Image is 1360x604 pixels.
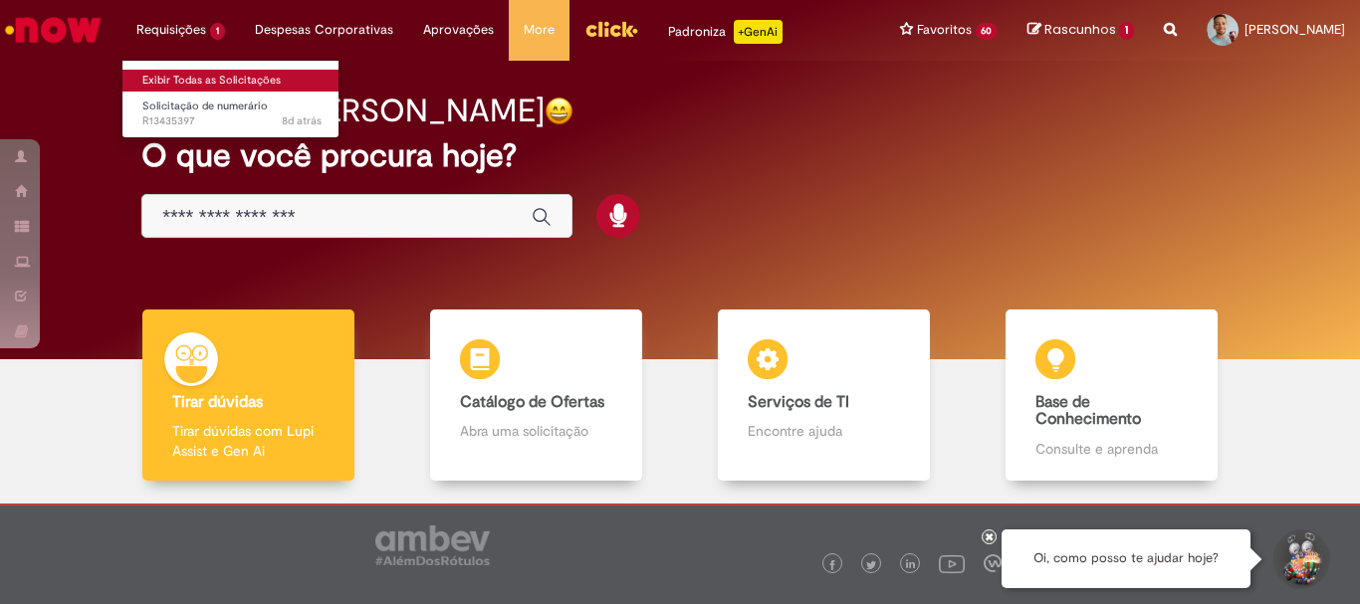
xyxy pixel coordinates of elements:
[866,560,876,570] img: logo_footer_twitter.png
[172,421,324,461] p: Tirar dúvidas com Lupi Assist e Gen Ai
[1044,20,1116,39] span: Rascunhos
[939,550,965,576] img: logo_footer_youtube.png
[122,70,341,92] a: Exibir Todas as Solicitações
[906,559,916,571] img: logo_footer_linkedin.png
[968,309,1255,482] a: Base de Conhecimento Consulte e aprenda
[1119,22,1134,40] span: 1
[141,94,545,128] h2: Boa tarde, [PERSON_NAME]
[680,309,968,482] a: Serviços de TI Encontre ajuda
[136,20,206,40] span: Requisições
[984,554,1002,572] img: logo_footer_workplace.png
[1027,21,1134,40] a: Rascunhos
[105,309,392,482] a: Tirar dúvidas Tirar dúvidas com Lupi Assist e Gen Ai
[734,20,783,44] p: +GenAi
[524,20,555,40] span: More
[584,14,638,44] img: click_logo_yellow_360x200.png
[375,525,490,565] img: logo_footer_ambev_rotulo_gray.png
[1002,529,1250,588] div: Oi, como posso te ajudar hoje?
[141,138,1219,173] h2: O que você procura hoje?
[827,560,837,570] img: logo_footer_facebook.png
[423,20,494,40] span: Aprovações
[282,113,322,128] time: 21/08/2025 10:37:32
[1245,21,1345,38] span: [PERSON_NAME]
[142,113,322,129] span: R13435397
[142,99,268,113] span: Solicitação de numerário
[748,421,899,441] p: Encontre ajuda
[976,23,999,40] span: 60
[917,20,972,40] span: Favoritos
[1035,439,1187,459] p: Consulte e aprenda
[1270,529,1330,589] button: Iniciar Conversa de Suporte
[748,392,849,412] b: Serviços de TI
[460,421,611,441] p: Abra uma solicitação
[460,392,604,412] b: Catálogo de Ofertas
[1035,392,1141,430] b: Base de Conhecimento
[545,97,573,125] img: happy-face.png
[172,392,263,412] b: Tirar dúvidas
[255,20,393,40] span: Despesas Corporativas
[2,10,105,50] img: ServiceNow
[668,20,783,44] div: Padroniza
[122,96,341,132] a: Aberto R13435397 : Solicitação de numerário
[121,60,340,138] ul: Requisições
[392,309,680,482] a: Catálogo de Ofertas Abra uma solicitação
[210,23,225,40] span: 1
[282,113,322,128] span: 8d atrás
